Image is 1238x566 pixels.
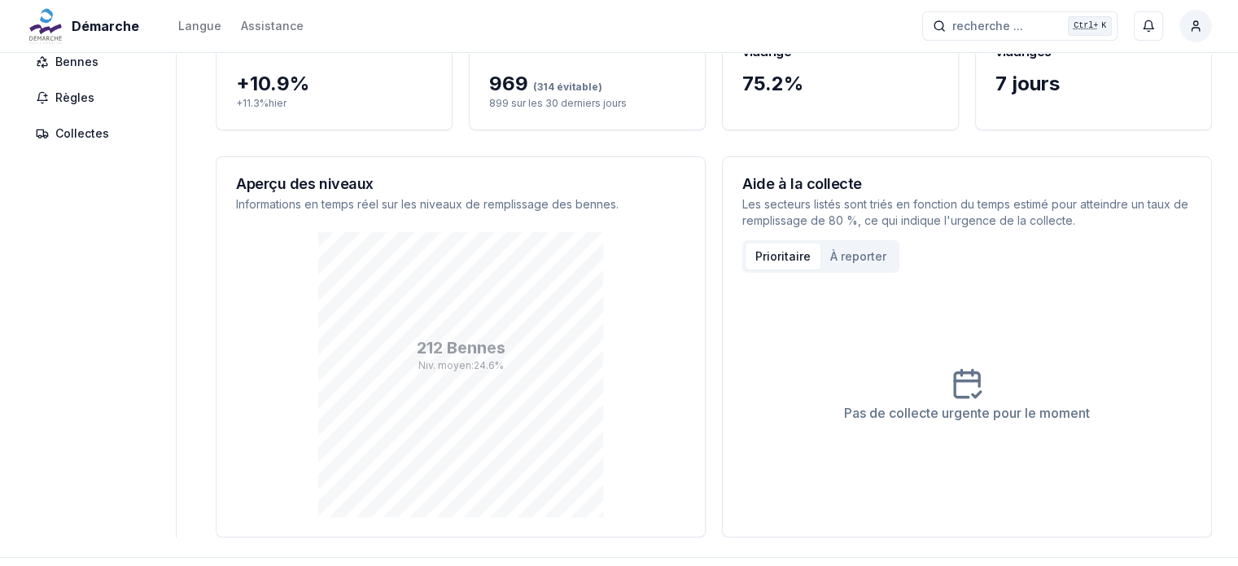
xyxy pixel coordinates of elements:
a: Assistance [241,16,304,36]
a: Démarche [26,16,146,36]
span: Démarche [72,16,139,36]
div: + 10.9 % [236,71,432,97]
div: 7 jours [995,71,1192,97]
p: Informations en temps réel sur les niveaux de remplissage des bennes. [236,196,685,213]
span: (314 évitable) [528,81,602,93]
span: Collectes [55,125,109,142]
div: Pas de collecte urgente pour le moment [844,403,1090,423]
span: recherche ... [952,18,1023,34]
button: Langue [178,16,221,36]
a: Règles [26,83,166,112]
div: 969 [489,71,685,97]
a: Bennes [26,47,166,77]
p: Les secteurs listés sont triés en fonction du temps estimé pour atteindre un taux de remplissage ... [742,196,1192,229]
p: + 11.3 % hier [236,97,432,110]
a: Collectes [26,119,166,148]
button: À reporter [820,244,896,270]
h3: Aide à la collecte [742,177,1192,191]
img: Démarche Logo [26,7,65,46]
div: 75.2 % [742,71,938,97]
div: Langue [178,18,221,34]
h3: Aperçu des niveaux [236,177,685,191]
p: 899 sur les 30 derniers jours [489,97,685,110]
button: Prioritaire [746,244,820,270]
span: Règles [55,90,94,106]
button: recherche ...Ctrl+K [922,11,1118,41]
span: Bennes [55,54,98,70]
